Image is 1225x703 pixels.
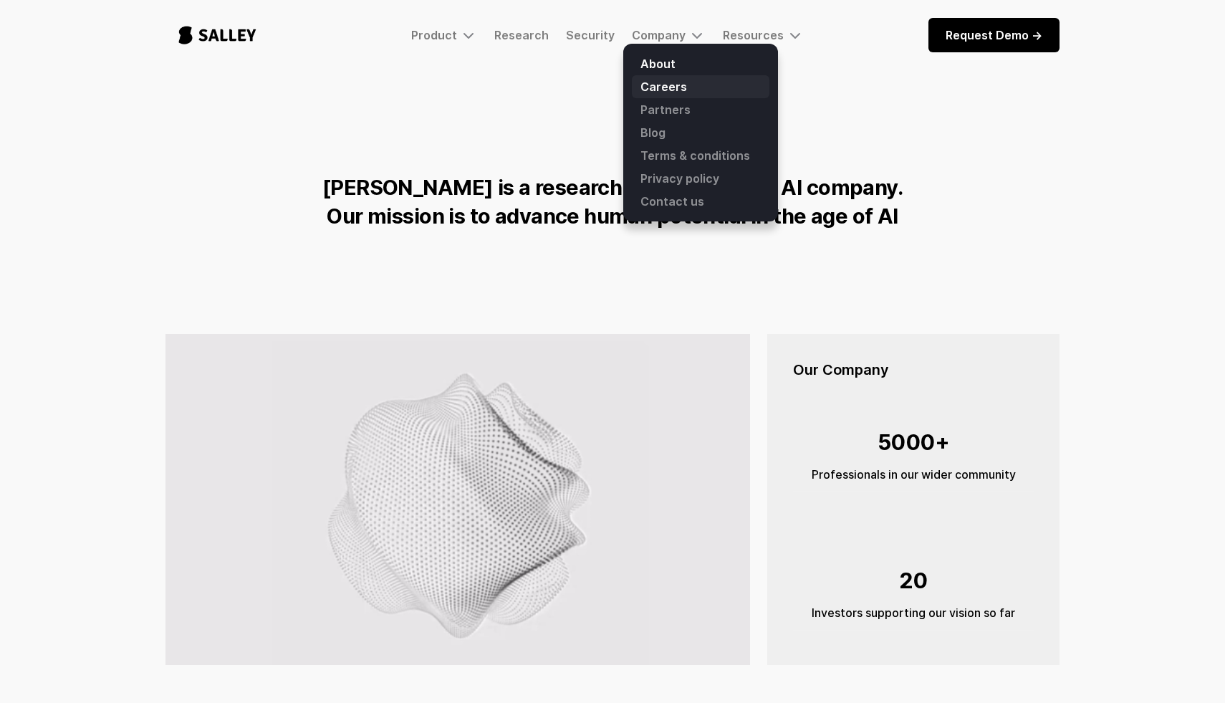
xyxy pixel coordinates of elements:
div: Product [411,28,457,42]
div: Resources [723,27,804,44]
a: Request Demo -> [928,18,1060,52]
div: Professionals in our wider community [793,466,1034,483]
a: Careers [632,75,769,98]
a: home [165,11,269,59]
div: Company [632,28,686,42]
a: Partners [632,98,769,121]
a: Security [566,28,615,42]
nav: Company [623,44,778,221]
strong: [PERSON_NAME] is a research lab and applied AI company. Our mission is to advance human potential... [322,175,903,229]
a: Research [494,28,549,42]
a: Contact us [632,190,769,213]
div: Resources [723,28,784,42]
a: Privacy policy [632,167,769,190]
div: Company [632,27,706,44]
div: Investors supporting our vision so far [793,604,1034,621]
a: Blog [632,121,769,144]
div: 5000+ [793,423,1034,462]
div: 20 [793,561,1034,600]
div: Product [411,27,477,44]
h5: Our Company [793,360,1034,380]
a: Terms & conditions [632,144,769,167]
a: About [632,52,769,75]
